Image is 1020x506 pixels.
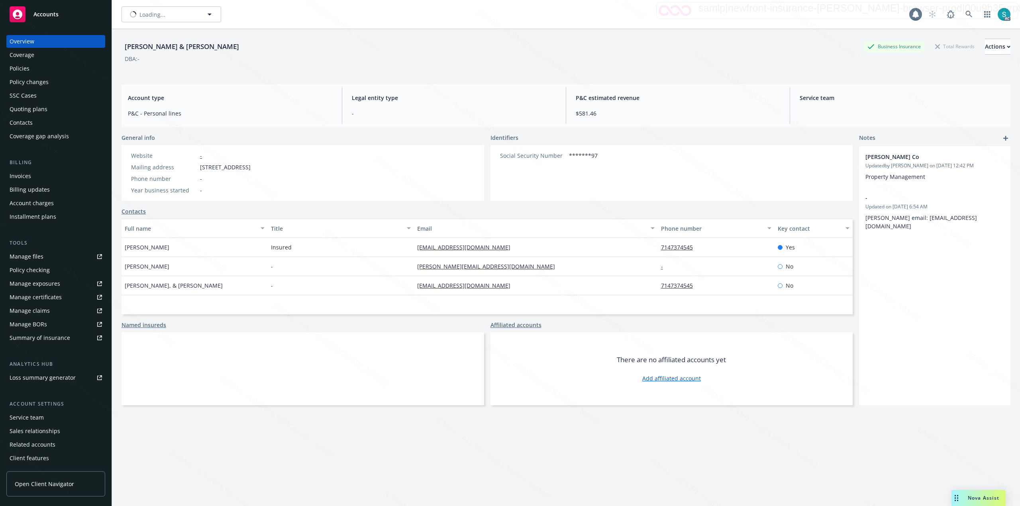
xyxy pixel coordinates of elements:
[271,281,273,290] span: -
[661,224,763,233] div: Phone number
[125,281,223,290] span: [PERSON_NAME], & [PERSON_NAME]
[6,264,105,277] a: Policy checking
[122,133,155,142] span: General info
[125,224,256,233] div: Full name
[786,281,793,290] span: No
[6,103,105,116] a: Quoting plans
[10,452,49,465] div: Client features
[617,355,726,365] span: There are no affiliated accounts yet
[200,186,202,194] span: -
[961,6,977,22] a: Search
[6,49,105,61] a: Coverage
[10,438,55,451] div: Related accounts
[661,282,699,289] a: 7147374545
[6,291,105,304] a: Manage certificates
[576,94,780,102] span: P&C estimated revenue
[10,170,31,182] div: Invoices
[998,8,1010,21] img: photo
[271,224,402,233] div: Title
[490,133,518,142] span: Identifiers
[6,130,105,143] a: Coverage gap analysis
[968,494,999,501] span: Nova Assist
[417,243,517,251] a: [EMAIL_ADDRESS][DOMAIN_NAME]
[10,371,76,384] div: Loss summary generator
[931,41,979,51] div: Total Rewards
[865,194,983,202] span: -
[859,133,875,143] span: Notes
[10,89,37,102] div: SSC Cases
[800,94,1004,102] span: Service team
[6,400,105,408] div: Account settings
[979,6,995,22] a: Switch app
[10,411,44,424] div: Service team
[122,41,242,52] div: [PERSON_NAME] & [PERSON_NAME]
[859,187,1010,237] div: -Updated on [DATE] 6:54 AM[PERSON_NAME] email: [EMAIL_ADDRESS][DOMAIN_NAME]
[10,210,56,223] div: Installment plans
[658,219,775,238] button: Phone number
[6,210,105,223] a: Installment plans
[6,239,105,247] div: Tools
[6,250,105,263] a: Manage files
[661,263,669,270] a: -
[778,224,841,233] div: Key contact
[985,39,1010,55] button: Actions
[10,197,54,210] div: Account charges
[775,219,853,238] button: Key contact
[352,94,556,102] span: Legal entity type
[6,197,105,210] a: Account charges
[10,291,62,304] div: Manage certificates
[10,76,49,88] div: Policy changes
[10,425,60,437] div: Sales relationships
[271,262,273,271] span: -
[122,321,166,329] a: Named insureds
[6,318,105,331] a: Manage BORs
[863,41,925,51] div: Business Insurance
[271,243,292,251] span: Insured
[1001,133,1010,143] a: add
[10,130,69,143] div: Coverage gap analysis
[6,159,105,167] div: Billing
[10,277,60,290] div: Manage exposures
[33,11,59,18] span: Accounts
[6,35,105,48] a: Overview
[6,62,105,75] a: Policies
[500,151,566,160] div: Social Security Number
[122,6,221,22] button: Loading...
[10,62,29,75] div: Policies
[6,411,105,424] a: Service team
[951,490,1006,506] button: Nova Assist
[6,183,105,196] a: Billing updates
[417,282,517,289] a: [EMAIL_ADDRESS][DOMAIN_NAME]
[122,207,146,216] a: Contacts
[10,250,43,263] div: Manage files
[125,243,169,251] span: [PERSON_NAME]
[943,6,959,22] a: Report a Bug
[268,219,414,238] button: Title
[6,89,105,102] a: SSC Cases
[6,438,105,451] a: Related accounts
[131,186,197,194] div: Year business started
[125,55,139,63] div: DBA: -
[131,163,197,171] div: Mailing address
[865,214,977,230] span: [PERSON_NAME] email: [EMAIL_ADDRESS][DOMAIN_NAME]
[10,35,34,48] div: Overview
[642,374,701,382] a: Add affiliated account
[131,175,197,183] div: Phone number
[352,109,556,118] span: -
[661,243,699,251] a: 7147374545
[200,163,251,171] span: [STREET_ADDRESS]
[125,262,169,271] span: [PERSON_NAME]
[985,39,1010,54] div: Actions
[865,153,983,161] span: [PERSON_NAME] Co
[128,94,332,102] span: Account type
[786,243,795,251] span: Yes
[6,425,105,437] a: Sales relationships
[490,321,541,329] a: Affiliated accounts
[951,490,961,506] div: Drag to move
[414,219,658,238] button: Email
[10,103,47,116] div: Quoting plans
[865,162,1004,169] span: Updated by [PERSON_NAME] on [DATE] 12:42 PM
[200,175,202,183] span: -
[10,331,70,344] div: Summary of insurance
[576,109,780,118] span: $581.46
